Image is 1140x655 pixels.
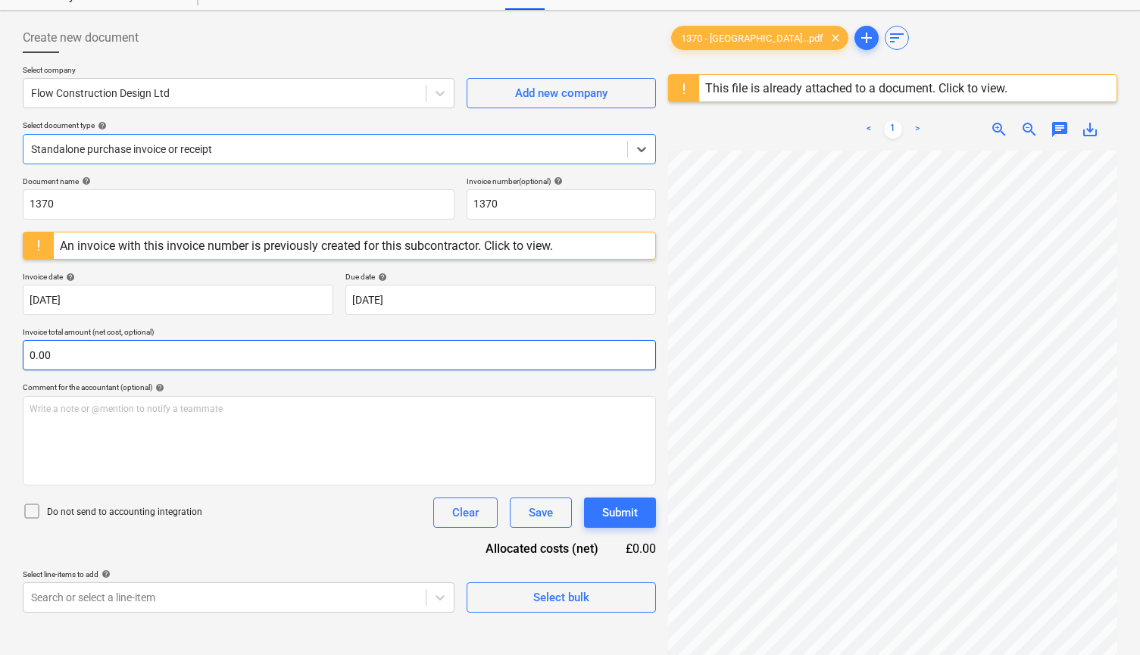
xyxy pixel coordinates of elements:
span: clear [826,29,845,47]
a: Page 1 is your current page [884,120,902,139]
span: help [95,121,107,130]
span: help [98,569,111,579]
div: Select bulk [533,588,589,607]
input: Document name [23,189,454,220]
div: Add new company [515,83,607,103]
input: Invoice number [467,189,656,220]
div: 1370 - [GEOGRAPHIC_DATA]...pdf [671,26,848,50]
div: Select document type [23,120,656,130]
span: help [152,383,164,392]
a: Next page [908,120,926,139]
div: Due date [345,272,656,282]
span: save_alt [1081,120,1099,139]
p: Do not send to accounting integration [47,506,202,519]
div: Clear [452,503,479,522]
span: help [375,273,387,282]
input: Invoice total amount (net cost, optional) [23,340,656,370]
div: Document name [23,176,454,186]
span: chat [1051,120,1069,139]
a: Previous page [860,120,878,139]
span: zoom_in [990,120,1008,139]
div: Allocated costs (net) [459,540,623,557]
span: sort [888,29,906,47]
div: This file is already attached to a document. Click to view. [705,81,1007,95]
span: help [551,176,563,186]
span: Create new document [23,29,139,47]
p: Select company [23,65,454,78]
button: Select bulk [467,582,656,613]
span: help [79,176,91,186]
button: Save [510,497,572,528]
div: Select line-items to add [23,569,454,579]
p: Invoice total amount (net cost, optional) [23,327,656,340]
div: Invoice date [23,272,333,282]
div: Submit [602,503,638,522]
div: An invoice with this invoice number is previously created for this subcontractor. Click to view. [60,239,553,253]
button: Add new company [467,78,656,108]
span: zoom_out [1020,120,1038,139]
button: Clear [433,497,498,528]
div: Save [529,503,553,522]
div: Invoice number (optional) [467,176,656,186]
input: Due date not specified [345,285,656,315]
div: Comment for the accountant (optional) [23,382,656,392]
span: 1370 - [GEOGRAPHIC_DATA]...pdf [672,33,832,44]
button: Submit [584,497,656,528]
span: help [63,273,75,282]
span: add [857,29,876,47]
div: £0.00 [623,540,656,557]
input: Invoice date not specified [23,285,333,315]
iframe: Chat Widget [1064,582,1140,655]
